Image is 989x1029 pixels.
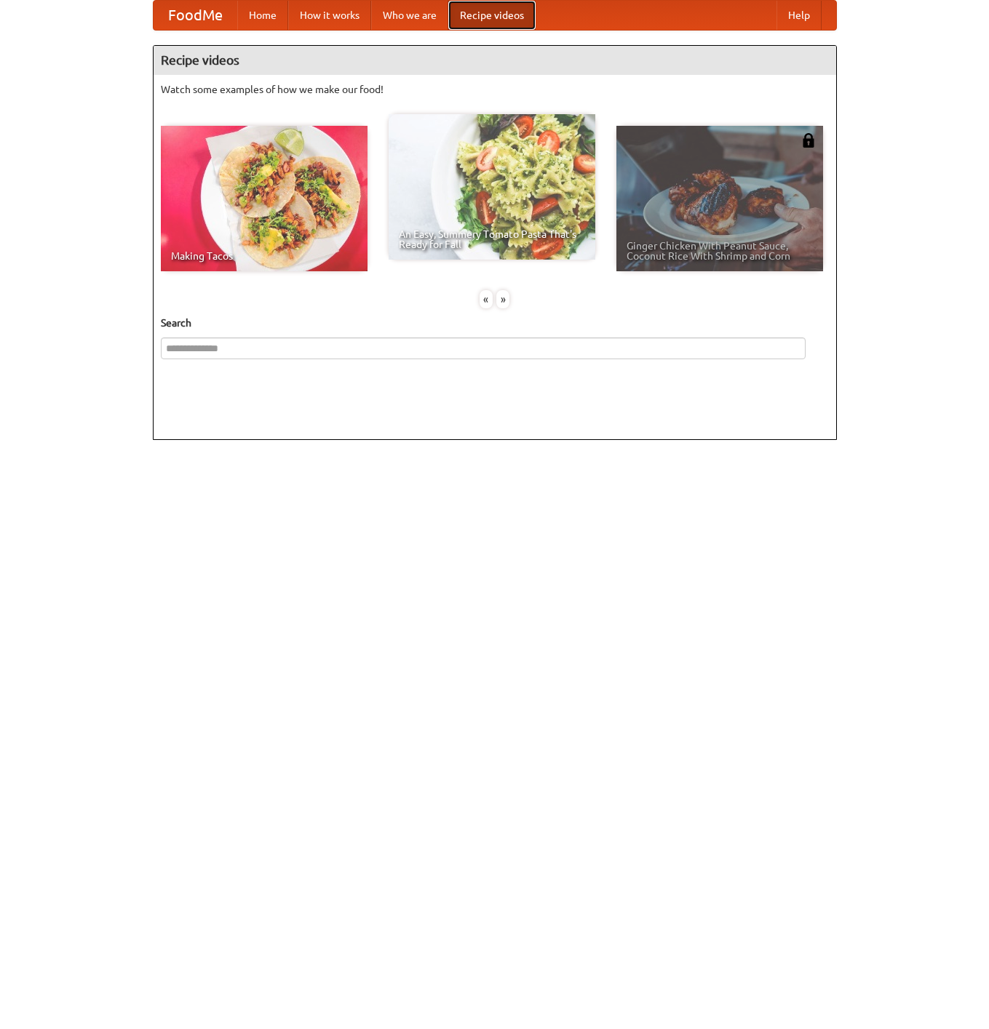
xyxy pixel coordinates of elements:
a: How it works [288,1,371,30]
a: Making Tacos [161,126,368,271]
span: An Easy, Summery Tomato Pasta That's Ready for Fall [399,229,585,249]
div: » [496,290,509,308]
p: Watch some examples of how we make our food! [161,82,829,97]
a: Home [237,1,288,30]
span: Making Tacos [171,251,357,261]
a: An Easy, Summery Tomato Pasta That's Ready for Fall [389,114,595,260]
a: FoodMe [154,1,237,30]
div: « [480,290,493,308]
h5: Search [161,316,829,330]
a: Who we are [371,1,448,30]
img: 483408.png [801,133,816,148]
h4: Recipe videos [154,46,836,75]
a: Recipe videos [448,1,536,30]
a: Help [776,1,822,30]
